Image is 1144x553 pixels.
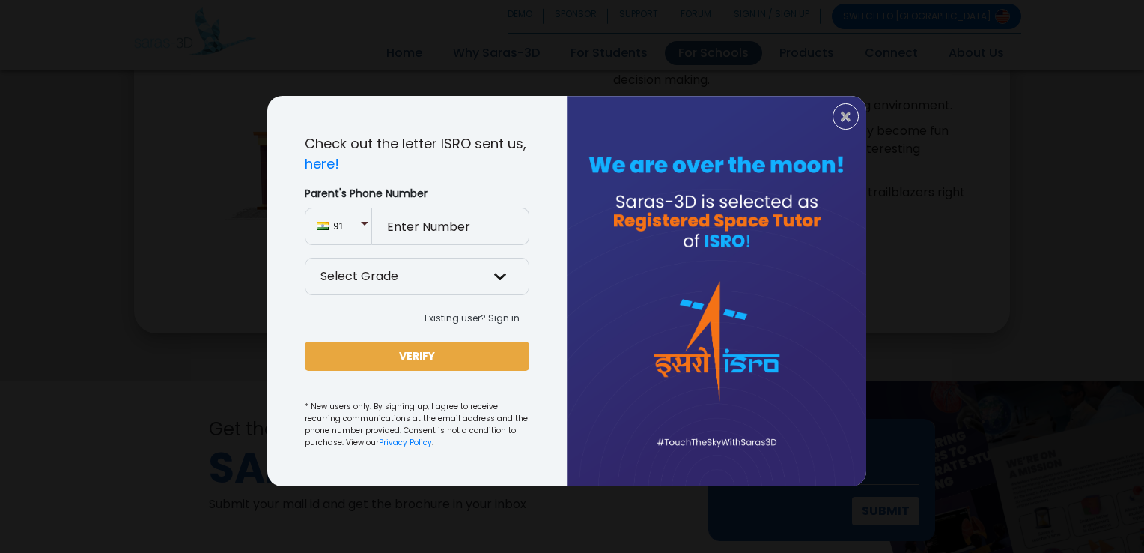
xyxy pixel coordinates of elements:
button: VERIFY [305,342,529,371]
input: Enter Number [372,208,529,245]
a: here! [305,154,339,173]
a: Privacy Policy [379,437,432,448]
span: × [839,107,852,127]
label: Parent's Phone Number [305,186,529,202]
span: 91 [334,220,360,233]
small: * New users only. By signing up, I agree to receive recurring communications at the email address... [305,401,529,449]
p: Check out the letter ISRO sent us, [305,133,529,174]
button: Close [833,103,859,130]
button: Existing user? Sign in [415,307,529,330]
